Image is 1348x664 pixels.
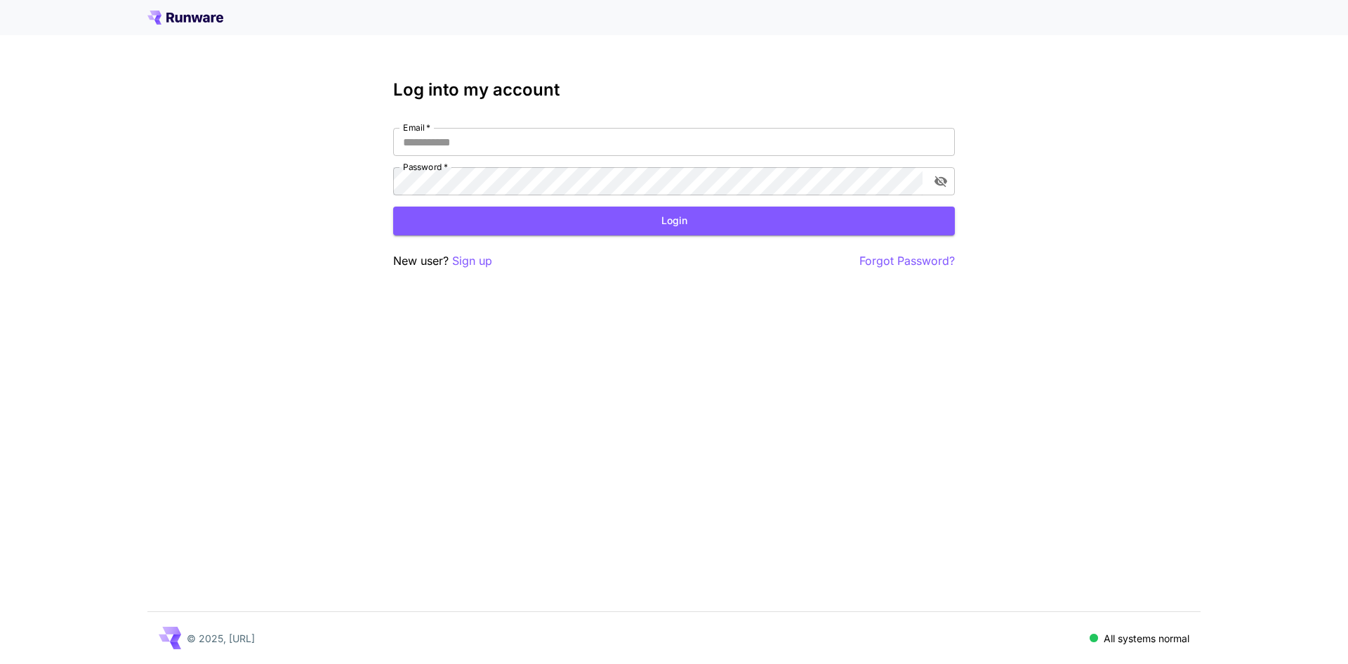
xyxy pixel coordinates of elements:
p: © 2025, [URL] [187,631,255,646]
button: Login [393,207,955,235]
button: Forgot Password? [859,252,955,270]
button: toggle password visibility [928,169,953,194]
p: All systems normal [1104,631,1189,646]
p: New user? [393,252,492,270]
button: Sign up [452,252,492,270]
label: Email [403,122,430,134]
h3: Log into my account [393,80,955,100]
label: Password [403,161,448,173]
